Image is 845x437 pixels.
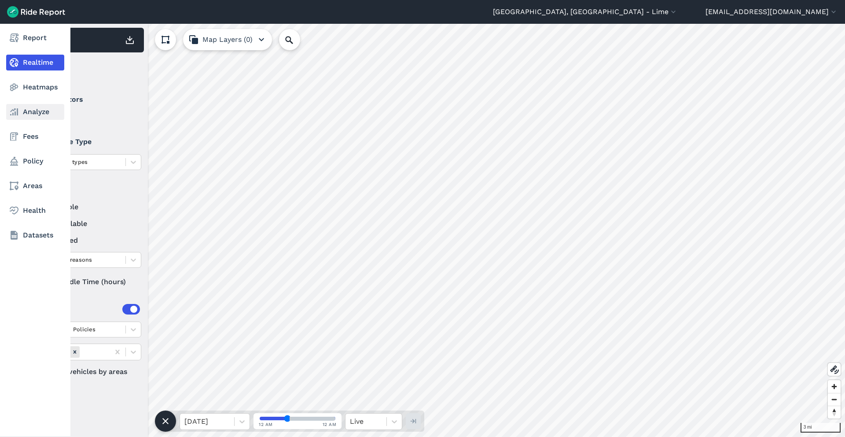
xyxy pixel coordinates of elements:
[36,112,141,122] label: Lime
[36,274,141,290] div: Idle Time (hours)
[828,406,841,418] button: Reset bearing to north
[36,297,140,322] summary: Areas
[36,87,140,112] summary: Operators
[6,153,64,169] a: Policy
[6,30,64,46] a: Report
[6,79,64,95] a: Heatmaps
[48,304,140,315] div: Areas
[36,235,141,246] label: reserved
[828,380,841,393] button: Zoom in
[7,6,65,18] img: Ride Report
[279,29,314,50] input: Search Location or Vehicles
[36,130,140,154] summary: Vehicle Type
[6,129,64,144] a: Fees
[70,346,80,357] div: Remove Areas (36)
[6,55,64,70] a: Realtime
[6,178,64,194] a: Areas
[323,421,337,428] span: 12 AM
[828,393,841,406] button: Zoom out
[32,56,144,84] div: Filter
[36,202,141,212] label: available
[801,423,841,433] div: 3 mi
[6,203,64,218] a: Health
[28,24,845,437] canvas: Map
[6,104,64,120] a: Analyze
[183,29,272,50] button: Map Layers (0)
[705,7,838,17] button: [EMAIL_ADDRESS][DOMAIN_NAME]
[493,7,678,17] button: [GEOGRAPHIC_DATA], [GEOGRAPHIC_DATA] - Lime
[259,421,273,428] span: 12 AM
[36,177,140,202] summary: Status
[6,227,64,243] a: Datasets
[36,218,141,229] label: unavailable
[36,367,141,377] label: Filter vehicles by areas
